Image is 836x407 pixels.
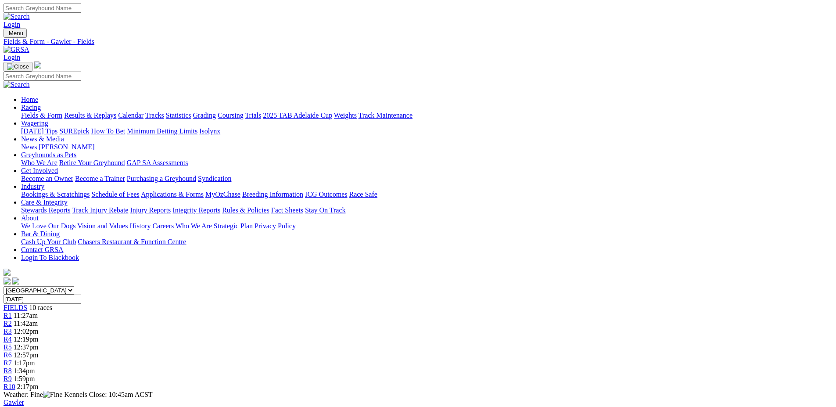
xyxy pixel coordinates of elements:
a: GAP SA Assessments [127,159,188,166]
div: Industry [21,191,832,198]
a: Statistics [166,112,191,119]
a: Who We Are [21,159,57,166]
a: News [21,143,37,151]
a: Wagering [21,119,48,127]
a: Home [21,96,38,103]
div: Care & Integrity [21,206,832,214]
a: Weights [334,112,357,119]
a: Coursing [218,112,244,119]
a: R5 [4,343,12,351]
a: Careers [152,222,174,230]
a: Bookings & Scratchings [21,191,90,198]
a: Login [4,54,20,61]
a: R9 [4,375,12,382]
a: ICG Outcomes [305,191,347,198]
input: Search [4,4,81,13]
img: GRSA [4,46,29,54]
img: twitter.svg [12,277,19,285]
a: Calendar [118,112,144,119]
a: Racing [21,104,41,111]
span: Kennels Close: 10:45am ACST [64,391,152,398]
a: R7 [4,359,12,367]
a: R3 [4,328,12,335]
div: News & Media [21,143,832,151]
div: Greyhounds as Pets [21,159,832,167]
span: Weather: Fine [4,391,64,398]
a: R4 [4,335,12,343]
img: Search [4,13,30,21]
span: 12:57pm [14,351,39,359]
a: Greyhounds as Pets [21,151,76,158]
a: Contact GRSA [21,246,63,253]
a: Injury Reports [130,206,171,214]
a: [DATE] Tips [21,127,57,135]
a: Gawler [4,399,24,406]
a: Retire Your Greyhound [59,159,125,166]
span: 11:42am [14,320,38,327]
img: Search [4,81,30,89]
a: Stay On Track [305,206,345,214]
a: Syndication [198,175,231,182]
img: logo-grsa-white.png [34,61,41,68]
span: R8 [4,367,12,375]
a: Purchasing a Greyhound [127,175,196,182]
a: About [21,214,39,222]
a: SUREpick [59,127,89,135]
span: 11:27am [14,312,38,319]
a: Privacy Policy [255,222,296,230]
a: Isolynx [199,127,220,135]
a: Track Injury Rebate [72,206,128,214]
span: 10 races [29,304,52,311]
a: Become an Owner [21,175,73,182]
a: FIELDS [4,304,27,311]
a: MyOzChase [205,191,240,198]
div: Racing [21,112,832,119]
button: Toggle navigation [4,29,27,38]
a: Race Safe [349,191,377,198]
span: 1:34pm [14,367,35,375]
a: Fact Sheets [271,206,303,214]
a: Track Maintenance [359,112,413,119]
a: Integrity Reports [172,206,220,214]
a: Trials [245,112,261,119]
input: Search [4,72,81,81]
a: [PERSON_NAME] [39,143,94,151]
a: We Love Our Dogs [21,222,75,230]
a: Fields & Form - Gawler - Fields [4,38,832,46]
a: Login [4,21,20,28]
div: Bar & Dining [21,238,832,246]
a: Industry [21,183,44,190]
img: logo-grsa-white.png [4,269,11,276]
a: How To Bet [91,127,126,135]
span: 2:17pm [17,383,39,390]
img: facebook.svg [4,277,11,285]
a: Who We Are [176,222,212,230]
a: Applications & Forms [141,191,204,198]
div: About [21,222,832,230]
a: Bar & Dining [21,230,60,238]
a: Results & Replays [64,112,116,119]
a: Minimum Betting Limits [127,127,197,135]
span: Menu [9,30,23,36]
span: 12:19pm [14,335,39,343]
span: 1:17pm [14,359,35,367]
div: Get Involved [21,175,832,183]
a: R1 [4,312,12,319]
a: Rules & Policies [222,206,269,214]
img: Close [7,63,29,70]
a: Breeding Information [242,191,303,198]
a: News & Media [21,135,64,143]
a: 2025 TAB Adelaide Cup [263,112,332,119]
a: Get Involved [21,167,58,174]
button: Toggle navigation [4,62,32,72]
span: 12:02pm [14,328,39,335]
a: R10 [4,383,15,390]
span: 1:59pm [14,375,35,382]
span: R6 [4,351,12,359]
span: 12:37pm [14,343,39,351]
